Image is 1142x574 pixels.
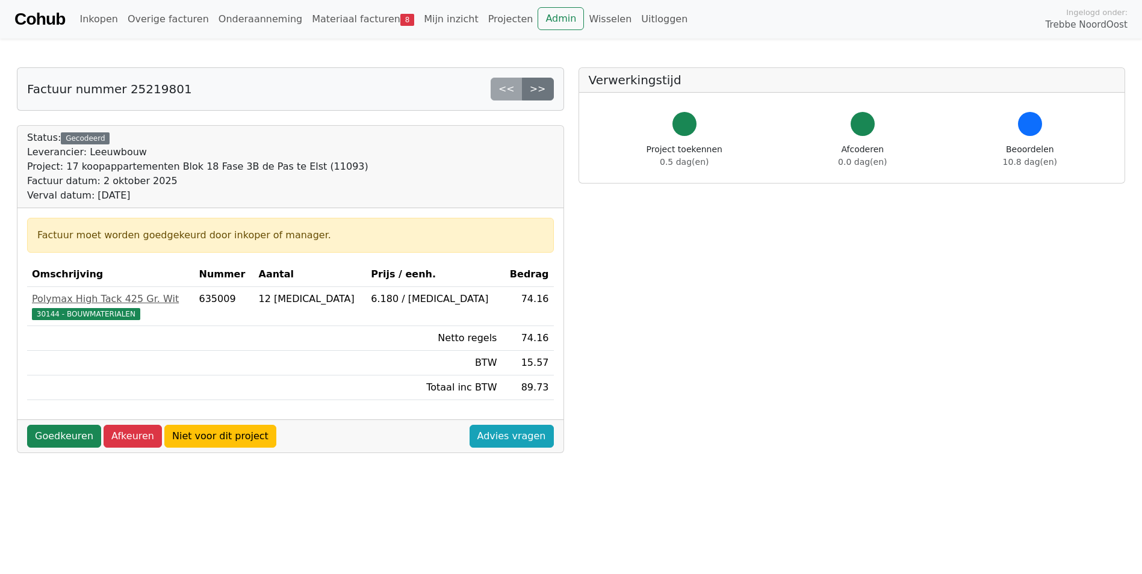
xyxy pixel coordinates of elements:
div: Factuur datum: 2 oktober 2025 [27,174,368,188]
div: Polymax High Tack 425 Gr. Wit [32,292,189,306]
div: Project: 17 koopappartementen Blok 18 Fase 3B de Pas te Elst (11093) [27,159,368,174]
th: Nummer [194,262,253,287]
span: 0.5 dag(en) [660,157,709,167]
span: Trebbe NoordOost [1046,18,1128,32]
span: Ingelogd onder: [1066,7,1128,18]
a: Overige facturen [123,7,214,31]
div: Afcoderen [838,143,887,168]
a: Wisselen [584,7,636,31]
td: 635009 [194,287,253,326]
div: Verval datum: [DATE] [27,188,368,203]
span: 30144 - BOUWMATERIALEN [32,308,140,320]
span: 10.8 dag(en) [1003,157,1057,167]
div: Factuur moet worden goedgekeurd door inkoper of manager. [37,228,544,242]
span: 8 [400,14,414,26]
a: Uitloggen [636,7,692,31]
a: Afkeuren [104,425,162,448]
td: BTW [366,351,501,375]
h5: Verwerkingstijd [589,73,1116,87]
div: Beoordelen [1003,143,1057,168]
a: Cohub [14,5,65,34]
span: 0.0 dag(en) [838,157,887,167]
a: Polymax High Tack 425 Gr. Wit30144 - BOUWMATERIALEN [32,292,189,321]
td: Netto regels [366,326,501,351]
th: Bedrag [501,262,553,287]
td: 74.16 [501,287,553,326]
a: Advies vragen [470,425,554,448]
a: Inkopen [75,7,122,31]
td: 15.57 [501,351,553,375]
a: Projecten [483,7,538,31]
a: Niet voor dit project [164,425,276,448]
td: 74.16 [501,326,553,351]
a: Onderaanneming [214,7,307,31]
div: Status: [27,131,368,203]
h5: Factuur nummer 25219801 [27,82,192,96]
a: Goedkeuren [27,425,101,448]
th: Aantal [254,262,367,287]
td: Totaal inc BTW [366,375,501,400]
div: 12 [MEDICAL_DATA] [259,292,362,306]
a: >> [522,78,554,100]
div: Leverancier: Leeuwbouw [27,145,368,159]
div: 6.180 / [MEDICAL_DATA] [371,292,497,306]
a: Mijn inzicht [419,7,483,31]
div: Gecodeerd [61,132,110,144]
th: Omschrijving [27,262,194,287]
div: Project toekennen [647,143,722,168]
a: Admin [538,7,584,30]
a: Materiaal facturen8 [307,7,419,31]
td: 89.73 [501,375,553,400]
th: Prijs / eenh. [366,262,501,287]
